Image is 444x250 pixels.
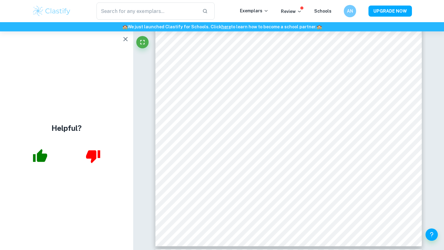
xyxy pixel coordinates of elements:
[425,228,438,241] button: Help and Feedback
[281,8,302,15] p: Review
[317,24,322,29] span: 🏫
[240,7,269,14] p: Exemplars
[32,5,71,17] img: Clastify logo
[51,123,82,134] h4: Helpful?
[314,9,331,14] a: Schools
[368,6,412,17] button: UPGRADE NOW
[97,2,197,20] input: Search for any exemplars...
[136,36,149,48] button: Fullscreen
[347,8,354,14] h6: AN
[344,5,356,17] button: AN
[221,24,231,29] a: here
[1,23,443,30] h6: We just launched Clastify for Schools. Click to learn how to become a school partner.
[122,24,128,29] span: 🏫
